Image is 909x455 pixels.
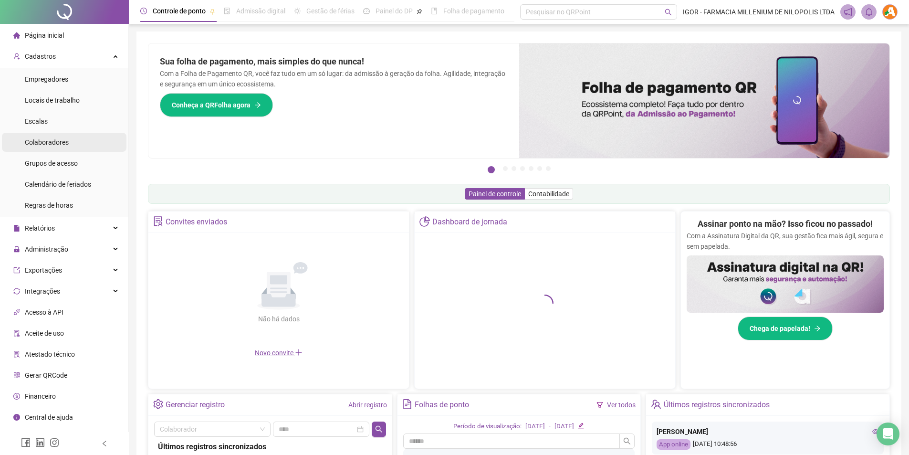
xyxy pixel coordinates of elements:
[844,8,852,16] span: notification
[13,309,20,316] span: api
[872,428,879,435] span: eye
[25,159,78,167] span: Grupos de acesso
[209,9,215,14] span: pushpin
[657,426,879,437] div: [PERSON_NAME]
[50,438,59,447] span: instagram
[503,166,508,171] button: 2
[25,413,73,421] span: Central de ajuda
[537,166,542,171] button: 6
[13,372,20,379] span: qrcode
[13,53,20,60] span: user-add
[13,225,20,232] span: file
[375,425,383,433] span: search
[432,214,507,230] div: Dashboard de jornada
[698,217,873,231] h2: Assinar ponto na mão? Isso ficou no passado!
[376,7,413,15] span: Painel do DP
[224,8,230,14] span: file-done
[25,32,64,39] span: Página inicial
[363,8,370,14] span: dashboard
[25,117,48,125] span: Escalas
[596,402,603,408] span: filter
[607,401,636,409] a: Ver todos
[529,166,533,171] button: 5
[546,166,551,171] button: 7
[25,96,80,104] span: Locais de trabalho
[443,7,504,15] span: Folha de pagamento
[528,190,569,198] span: Contabilidade
[306,7,355,15] span: Gestão de férias
[25,371,67,379] span: Gerar QRCode
[13,414,20,421] span: info-circle
[453,422,522,432] div: Período de visualização:
[883,5,897,19] img: 4531
[651,399,661,409] span: team
[657,439,879,450] div: [DATE] 10:48:56
[160,55,508,68] h2: Sua folha de pagamento, mais simples do que nunca!
[683,7,835,17] span: IGOR - FARMACIA MILLENIUM DE NILOPOLIS LTDA
[419,216,429,226] span: pie-chart
[687,255,884,313] img: banner%2F02c71560-61a6-44d4-94b9-c8ab97240462.png
[153,7,206,15] span: Controle de ponto
[25,287,60,295] span: Integrações
[877,423,899,445] div: Open Intercom Messenger
[415,397,469,413] div: Folhas de ponto
[814,325,821,332] span: arrow-right
[665,9,672,16] span: search
[13,267,20,274] span: export
[520,166,525,171] button: 4
[865,8,873,16] span: bell
[172,100,251,110] span: Conheça a QRFolha agora
[750,323,810,334] span: Chega de papelada!
[160,68,508,89] p: Com a Folha de Pagamento QR, você faz tudo em um só lugar: da admissão à geração da folha. Agilid...
[166,397,225,413] div: Gerenciar registro
[25,329,64,337] span: Aceite de uso
[13,32,20,39] span: home
[13,246,20,253] span: lock
[255,349,303,357] span: Novo convite
[13,351,20,358] span: solution
[13,393,20,400] span: dollar
[431,8,438,14] span: book
[578,423,584,429] span: edit
[657,439,690,450] div: App online
[25,308,63,316] span: Acesso à API
[623,437,631,445] span: search
[687,231,884,252] p: Com a Assinatura Digital da QR, sua gestão fica mais ágil, segura e sem papelada.
[13,330,20,337] span: audit
[402,399,412,409] span: file-text
[519,43,890,158] img: banner%2F8d14a306-6205-4263-8e5b-06e9a85ad873.png
[25,266,62,274] span: Exportações
[254,102,261,108] span: arrow-right
[25,245,68,253] span: Administração
[153,399,163,409] span: setting
[35,438,45,447] span: linkedin
[25,180,91,188] span: Calendário de feriados
[549,422,551,432] div: -
[525,422,545,432] div: [DATE]
[738,317,833,340] button: Chega de papelada!
[140,8,147,14] span: clock-circle
[25,201,73,209] span: Regras de horas
[25,392,56,400] span: Financeiro
[21,438,31,447] span: facebook
[417,9,422,14] span: pushpin
[153,216,163,226] span: solution
[535,294,554,313] span: loading
[294,8,301,14] span: sun
[25,75,68,83] span: Empregadores
[166,214,227,230] div: Convites enviados
[25,138,69,146] span: Colaboradores
[554,422,574,432] div: [DATE]
[101,440,108,447] span: left
[160,93,273,117] button: Conheça a QRFolha agora
[348,401,387,409] a: Abrir registro
[25,350,75,358] span: Atestado técnico
[664,397,770,413] div: Últimos registros sincronizados
[25,53,56,60] span: Cadastros
[512,166,516,171] button: 3
[469,190,521,198] span: Painel de controle
[25,224,55,232] span: Relatórios
[236,7,285,15] span: Admissão digital
[235,314,323,324] div: Não há dados
[13,288,20,295] span: sync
